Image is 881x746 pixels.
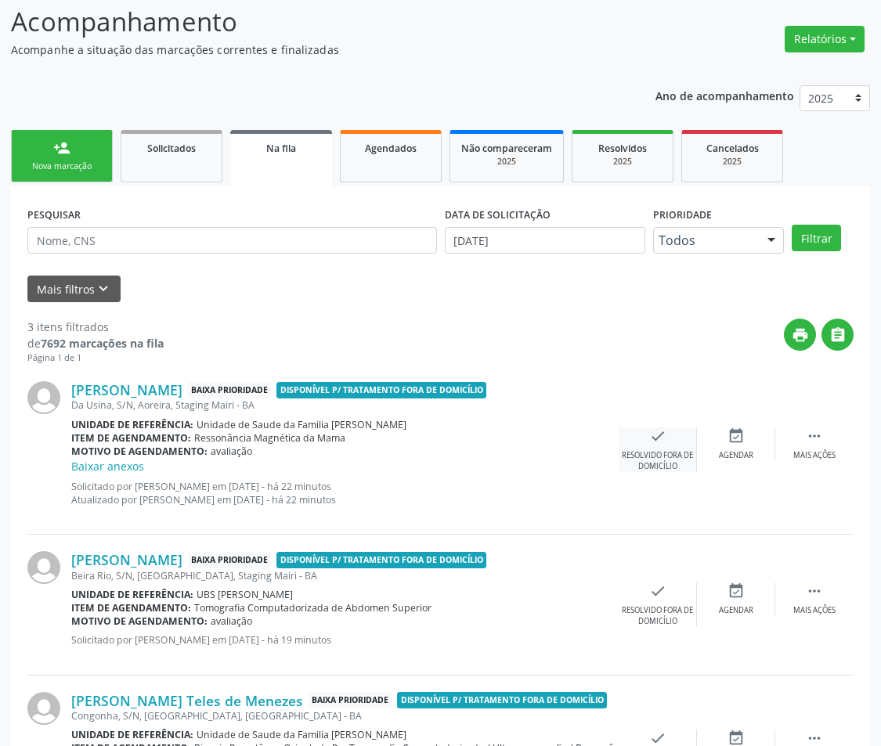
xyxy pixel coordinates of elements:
i: keyboard_arrow_down [95,280,112,297]
i: event_available [728,427,745,445]
i:  [829,326,847,344]
p: Acompanhamento [11,2,612,41]
b: Unidade de referência: [71,588,193,601]
div: Resolvido fora de domicílio [619,605,696,627]
span: Todos [659,232,753,248]
label: DATA DE SOLICITAÇÃO [445,203,551,227]
img: img [27,692,60,725]
label: PESQUISAR [27,203,81,227]
a: [PERSON_NAME] Teles de Menezes [71,692,303,709]
span: Unidade de Saude da Familia [PERSON_NAME] [197,418,406,431]
span: avaliação [211,445,252,458]
div: Página 1 de 1 [27,351,164,365]
i:  [806,427,823,445]
a: [PERSON_NAME] [71,381,182,398]
b: Motivo de agendamento: [71,445,208,458]
span: Baixa Prioridade [188,382,271,398]
label: Prioridade [653,203,712,227]
img: img [27,381,60,414]
button: Relatórios [785,26,865,52]
i: print [792,326,809,344]
div: Beira Rio, S/N, [GEOGRAPHIC_DATA], Staging Mairi - BA [71,569,619,582]
span: Baixa Prioridade [188,552,271,568]
b: Item de agendamento: [71,601,191,614]
div: Da Usina, S/N, Aoreira, Staging Mairi - BA [71,398,619,412]
a: [PERSON_NAME] [71,551,182,568]
b: Item de agendamento: [71,431,191,445]
button: Mais filtroskeyboard_arrow_down [27,276,121,303]
span: avaliação [211,614,252,628]
div: Agendar [719,450,753,461]
span: UBS [PERSON_NAME] [197,588,293,601]
div: Congonha, S/N, [GEOGRAPHIC_DATA], [GEOGRAPHIC_DATA] - BA [71,709,619,723]
p: Solicitado por [PERSON_NAME] em [DATE] - há 19 minutos [71,633,619,647]
span: Solicitados [147,142,196,155]
b: Unidade de referência: [71,418,193,431]
b: Motivo de agendamento: [71,614,208,628]
span: Disponível p/ tratamento fora de domicílio [276,552,486,568]
div: 2025 [583,156,662,168]
span: Unidade de Saude da Familia [PERSON_NAME] [197,728,406,741]
p: Acompanhe a situação das marcações correntes e finalizadas [11,41,612,58]
a: Baixar anexos [71,459,144,474]
i: check [649,582,666,600]
div: Nova marcação [23,160,101,172]
div: 2025 [693,156,771,168]
span: Cancelados [706,142,759,155]
div: person_add [53,139,70,157]
span: Tomografia Computadorizada de Abdomen Superior [194,601,431,614]
span: Ressonância Magnética da Mama [194,431,345,445]
p: Ano de acompanhamento [655,85,794,105]
i: event_available [728,582,745,600]
div: 2025 [461,156,552,168]
button: Filtrar [792,225,841,251]
button: print [784,319,816,351]
b: Unidade de referência: [71,728,193,741]
span: Resolvidos [598,142,647,155]
button:  [821,319,854,351]
div: Mais ações [793,605,836,616]
i:  [806,582,823,600]
div: Agendar [719,605,753,616]
span: Agendados [365,142,417,155]
i: check [649,427,666,445]
input: Nome, CNS [27,227,437,254]
img: img [27,551,60,584]
div: 3 itens filtrados [27,319,164,335]
span: Na fila [266,142,296,155]
span: Disponível p/ tratamento fora de domicílio [276,382,486,398]
span: Disponível p/ tratamento fora de domicílio [397,692,606,708]
div: Mais ações [793,450,836,461]
strong: 7692 marcações na fila [41,336,164,351]
div: de [27,335,164,351]
div: Resolvido fora de domicílio [619,450,696,472]
p: Solicitado por [PERSON_NAME] em [DATE] - há 22 minutos Atualizado por [PERSON_NAME] em [DATE] - h... [71,480,619,506]
input: Selecione um intervalo [445,227,645,254]
span: Baixa Prioridade [309,692,392,708]
span: Não compareceram [461,142,552,155]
